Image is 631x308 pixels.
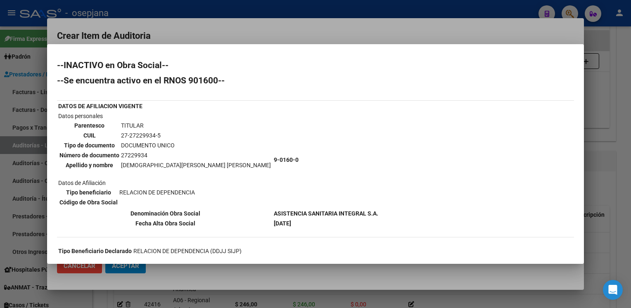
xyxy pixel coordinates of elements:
h2: --INACTIVO en Obra Social-- [57,61,574,69]
th: Fecha Alta Obra Social [58,219,273,228]
th: Tipo beneficiario [59,188,118,197]
div: Open Intercom Messenger [603,280,623,300]
th: Código de Obra Social [59,198,118,207]
th: Tipo Beneficiario Declarado [58,246,132,256]
b: [DATE] [274,220,291,227]
td: 27229934 [121,151,271,160]
h2: --Se encuentra activo en el RNOS 901600-- [57,76,574,85]
td: [DEMOGRAPHIC_DATA][PERSON_NAME] [PERSON_NAME] [121,161,271,170]
b: DATOS DE AFILIACION VIGENTE [58,103,142,109]
b: 9-0160-0 [274,156,299,163]
td: Datos personales Datos de Afiliación [58,111,273,208]
th: Apellido y nombre [59,161,120,170]
th: Parentesco [59,121,120,130]
b: ASISTENCIA SANITARIA INTEGRAL S.A. [274,210,378,217]
td: RELACION DE DEPENDENCIA [119,188,195,197]
td: DOCUMENTO UNICO [121,141,271,150]
th: CUIL [59,131,120,140]
th: Tipo de documento [59,141,120,150]
td: 27-27229934-5 [121,131,271,140]
td: RELACION DE DEPENDENCIA (DDJJ SIJP) [133,246,242,256]
th: Denominación Obra Social [58,209,273,218]
td: TITULAR [121,121,271,130]
th: Número de documento [59,151,120,160]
